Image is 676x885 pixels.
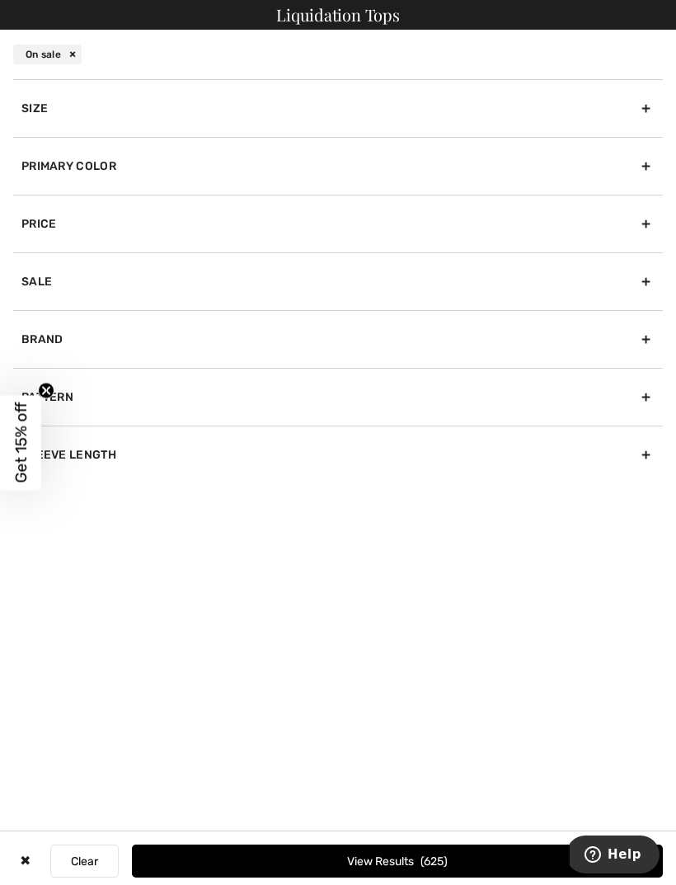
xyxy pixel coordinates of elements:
[13,137,663,195] div: Primary Color
[13,79,663,137] div: Size
[50,845,119,878] button: Clear
[132,845,663,878] button: View Results625
[13,845,37,878] div: ✖
[13,368,663,426] div: Pattern
[38,382,54,398] button: Close teaser
[13,195,663,252] div: Price
[13,310,663,368] div: Brand
[13,426,663,483] div: Sleeve length
[13,45,82,64] div: On sale
[12,402,31,483] span: Get 15% off
[570,836,660,877] iframe: Opens a widget where you can find more information
[420,854,448,869] span: 625
[13,252,663,310] div: Sale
